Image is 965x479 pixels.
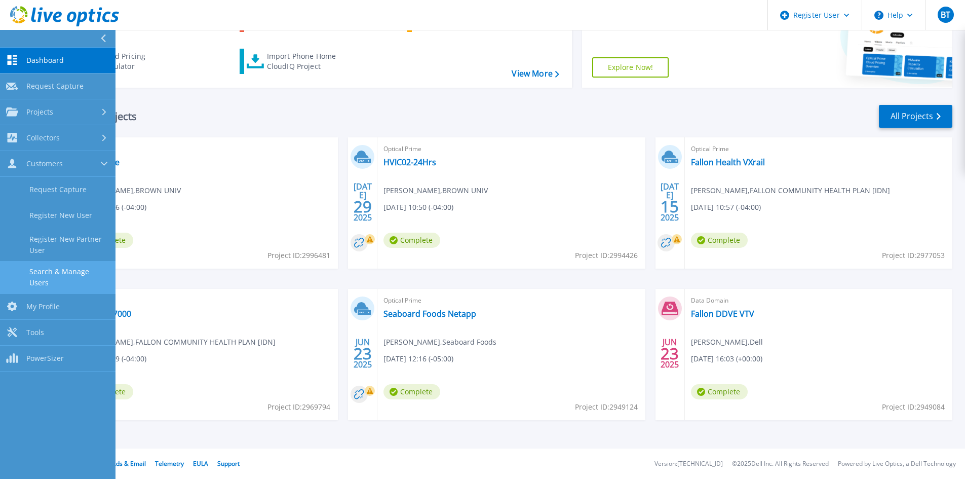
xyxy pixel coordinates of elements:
span: Projects [26,107,53,117]
span: Optical Prime [383,295,639,306]
span: Project ID: 2949124 [575,401,638,413]
a: Support [217,459,240,468]
span: My Profile [26,302,60,311]
span: Tools [26,328,44,337]
div: [DATE] 2025 [660,183,679,220]
div: JUN 2025 [353,335,372,372]
div: Import Phone Home CloudIQ Project [267,51,346,71]
div: Cloud Pricing Calculator [99,51,180,71]
span: Data Domain [691,295,946,306]
span: 23 [661,349,679,358]
li: Version: [TECHNICAL_ID] [654,461,723,467]
a: Cloud Pricing Calculator [72,49,185,74]
span: [PERSON_NAME] , Dell [691,337,763,348]
span: 23 [354,349,372,358]
span: [PERSON_NAME] , FALLON COMMUNITY HEALTH PLAN [IDN] [76,337,276,348]
a: Telemetry [155,459,184,468]
a: All Projects [879,105,952,128]
span: Project ID: 2994426 [575,250,638,261]
span: [DATE] 12:16 (-05:00) [383,353,453,364]
span: Project ID: 2949084 [882,401,945,413]
li: Powered by Live Optics, a Dell Technology [838,461,956,467]
span: Project ID: 2996481 [267,250,330,261]
span: Optical Prime [76,295,332,306]
span: Optical Prime [691,143,946,155]
span: Complete [383,233,440,248]
a: Ads & Email [112,459,146,468]
span: Project ID: 2969794 [267,401,330,413]
span: Customers [26,159,63,168]
span: BT [941,11,950,19]
a: EULA [193,459,208,468]
span: [DATE] 16:03 (+00:00) [691,353,762,364]
span: Optical Prime [383,143,639,155]
span: [PERSON_NAME] , Seaboard Foods [383,337,496,348]
span: Pure [76,143,332,155]
span: PowerSizer [26,354,64,363]
span: 15 [661,202,679,211]
span: [PERSON_NAME] , FALLON COMMUNITY HEALTH PLAN [IDN] [691,185,890,196]
span: Project ID: 2977053 [882,250,945,261]
a: Seaboard Foods Netapp [383,309,476,319]
span: Complete [691,233,748,248]
a: Explore Now! [592,57,669,78]
span: [PERSON_NAME] , BROWN UNIV [76,185,181,196]
span: Complete [383,384,440,399]
span: Dashboard [26,56,64,65]
a: Fallon DDVE VTV [691,309,754,319]
span: Complete [691,384,748,399]
a: Fallon Health VXrail [691,157,765,167]
a: View More [512,69,559,79]
span: 29 [354,202,372,211]
span: Collectors [26,133,60,142]
span: [PERSON_NAME] , BROWN UNIV [383,185,488,196]
li: © 2025 Dell Inc. All Rights Reserved [732,461,829,467]
span: Request Capture [26,82,84,91]
a: HVIC02-24Hrs [383,157,436,167]
span: [DATE] 10:50 (-04:00) [383,202,453,213]
div: JUN 2025 [660,335,679,372]
div: [DATE] 2025 [353,183,372,220]
span: [DATE] 10:57 (-04:00) [691,202,761,213]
